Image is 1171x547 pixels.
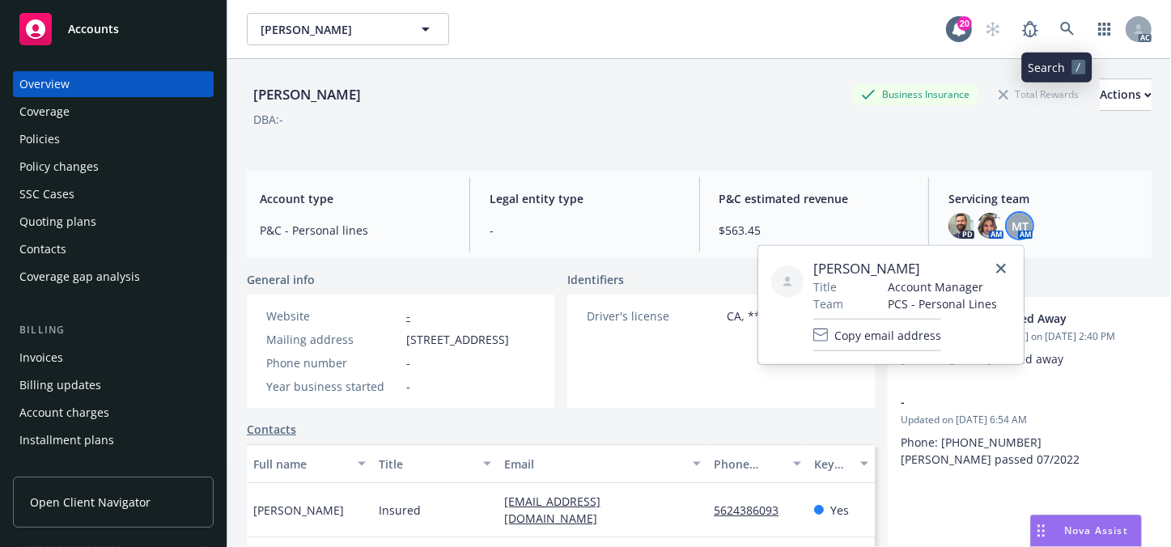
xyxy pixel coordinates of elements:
div: Website [266,307,400,324]
a: Switch app [1088,13,1121,45]
button: Title [372,444,498,483]
span: Accounts [68,23,119,36]
button: Actions [1100,78,1152,111]
span: - [490,222,680,239]
span: Yes [830,502,849,519]
div: Business Insurance [853,84,978,104]
a: Overview [13,71,214,97]
div: Email [504,456,683,473]
span: [STREET_ADDRESS] [406,331,509,348]
span: - [901,393,1140,410]
div: Drag to move [1031,515,1051,546]
a: - [406,308,410,324]
button: Phone number [707,444,808,483]
div: Key contact [814,456,851,473]
div: Installment plans [19,427,114,453]
span: PCS - Personal Lines [888,295,997,312]
span: P&C estimated revenue [719,190,910,207]
div: Policies [19,126,60,152]
span: - [406,354,410,371]
span: MT [1012,218,1029,235]
a: Search [1051,13,1084,45]
a: Account charges [13,400,214,426]
div: Driver's license [587,307,720,324]
button: [PERSON_NAME] [247,13,449,45]
div: Billing updates [19,372,101,398]
span: Title [813,278,837,295]
a: Contacts [247,421,296,438]
div: Title [379,456,473,473]
a: Report a Bug [1014,13,1046,45]
span: [PERSON_NAME] [813,259,997,278]
div: Mailing address [266,331,400,348]
a: 5624386093 [714,502,791,518]
span: Team [813,295,843,312]
a: Accounts [13,6,214,52]
div: Coverage [19,99,70,125]
div: 20 [957,16,972,31]
div: Actions [1100,79,1152,110]
div: Account charges [19,400,109,426]
span: Insured [379,502,421,519]
div: Year business started [266,378,400,395]
span: Account Manager [888,278,997,295]
span: Open Client Navigator [30,494,151,511]
a: Billing updates [13,372,214,398]
div: Overview [19,71,70,97]
div: Quoting plans [19,209,96,235]
a: [EMAIL_ADDRESS][DOMAIN_NAME] [504,494,610,526]
img: photo [978,213,1003,239]
span: Servicing team [948,190,1139,207]
a: close [991,259,1011,278]
div: [PERSON_NAME] [247,84,367,105]
span: [PERSON_NAME] [261,21,401,38]
span: General info [247,271,315,288]
span: $563.45 [719,222,910,239]
a: Installment plans [13,427,214,453]
div: SSC Cases [19,181,74,207]
div: Billing [13,322,214,338]
span: Legal entity type [490,190,680,207]
button: Full name [247,444,372,483]
span: P&C - Personal lines [260,222,450,239]
div: Policy changes [19,154,99,180]
a: Quoting plans [13,209,214,235]
a: Start snowing [977,13,1009,45]
img: photo [948,213,974,239]
a: Invoices [13,345,214,371]
span: Identifiers [567,271,624,288]
div: Contacts [19,236,66,262]
a: Coverage gap analysis [13,264,214,290]
button: Key contact [808,444,875,483]
a: SSC Cases [13,181,214,207]
span: Copy email address [834,326,941,343]
div: Full name [253,456,348,473]
a: Policies [13,126,214,152]
span: Account type [260,190,450,207]
div: DBA: - [253,111,283,128]
span: - [406,378,410,395]
div: Total Rewards [991,84,1087,104]
div: Invoices [19,345,63,371]
a: Coverage [13,99,214,125]
span: Nova Assist [1064,524,1128,537]
a: Contacts [13,236,214,262]
button: Nova Assist [1030,515,1142,547]
button: Copy email address [813,319,941,351]
span: [PERSON_NAME] [253,502,344,519]
a: Policy changes [13,154,214,180]
div: Coverage gap analysis [19,264,140,290]
button: Email [498,444,707,483]
div: Phone number [714,456,783,473]
div: Phone number [266,354,400,371]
